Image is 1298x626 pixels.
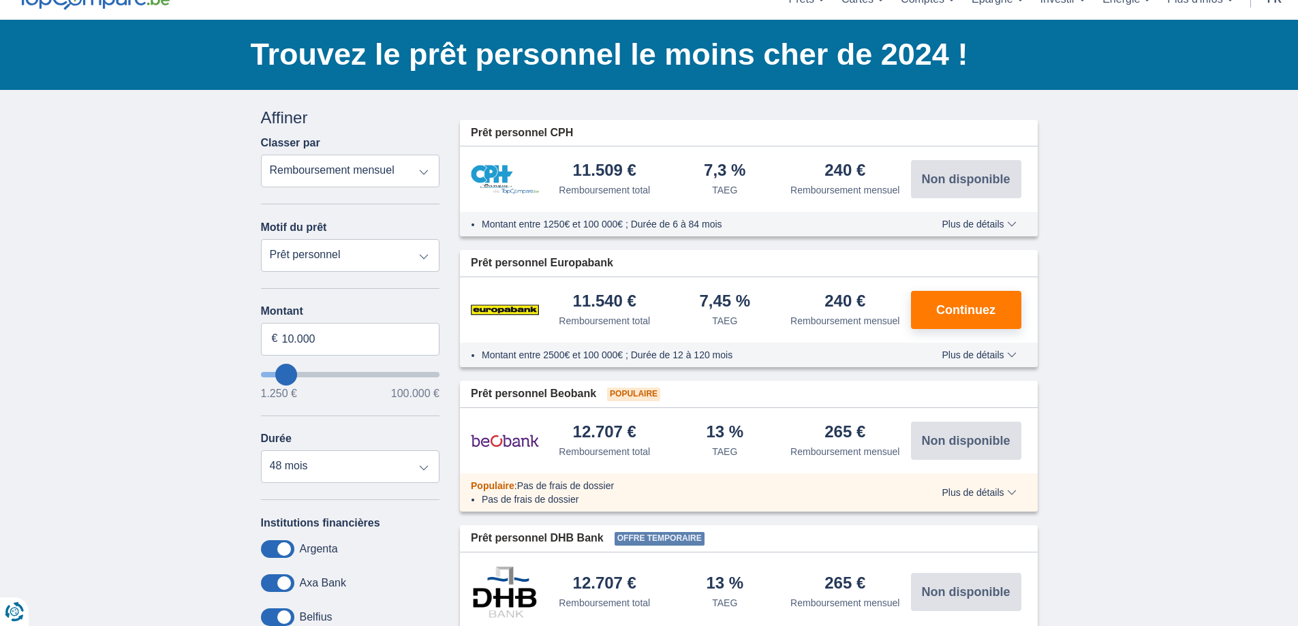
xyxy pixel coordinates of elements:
[300,611,333,623] label: Belfius
[272,331,278,347] span: €
[824,293,865,311] div: 240 €
[573,424,636,442] div: 12.707 €
[573,575,636,593] div: 12.707 €
[482,348,902,362] li: Montant entre 2500€ et 100 000€ ; Durée de 12 à 120 mois
[790,445,899,458] div: Remboursement mensuel
[699,293,750,311] div: 7,45 %
[471,386,596,402] span: Prêt personnel Beobank
[471,255,613,271] span: Prêt personnel Europabank
[712,183,737,197] div: TAEG
[931,219,1026,230] button: Plus de détails
[300,577,346,589] label: Axa Bank
[911,291,1021,329] button: Continuez
[942,488,1016,497] span: Plus de détails
[482,492,902,506] li: Pas de frais de dossier
[911,573,1021,611] button: Non disponible
[559,183,650,197] div: Remboursement total
[790,314,899,328] div: Remboursement mensuel
[559,596,650,610] div: Remboursement total
[471,165,539,194] img: pret personnel CPH Banque
[251,33,1038,76] h1: Trouvez le prêt personnel le moins cher de 2024 !
[706,424,743,442] div: 13 %
[517,480,614,491] span: Pas de frais de dossier
[790,596,899,610] div: Remboursement mensuel
[942,219,1016,229] span: Plus de détails
[911,160,1021,198] button: Non disponible
[460,479,913,492] div: :
[931,487,1026,498] button: Plus de détails
[471,293,539,327] img: pret personnel Europabank
[471,566,539,618] img: pret personnel DHB Bank
[261,221,327,234] label: Motif du prêt
[712,596,737,610] div: TAEG
[790,183,899,197] div: Remboursement mensuel
[261,372,440,377] input: wantToBorrow
[824,424,865,442] div: 265 €
[712,445,737,458] div: TAEG
[471,125,573,141] span: Prêt personnel CPH
[704,162,745,181] div: 7,3 %
[824,162,865,181] div: 240 €
[615,532,705,546] span: Offre temporaire
[712,314,737,328] div: TAEG
[559,445,650,458] div: Remboursement total
[573,162,636,181] div: 11.509 €
[931,349,1026,360] button: Plus de détails
[471,480,514,491] span: Populaire
[300,543,338,555] label: Argenta
[573,293,636,311] div: 11.540 €
[922,435,1010,447] span: Non disponible
[824,575,865,593] div: 265 €
[261,517,380,529] label: Institutions financières
[471,531,604,546] span: Prêt personnel DHB Bank
[911,422,1021,460] button: Non disponible
[482,217,902,231] li: Montant entre 1250€ et 100 000€ ; Durée de 6 à 84 mois
[391,388,439,399] span: 100.000 €
[471,424,539,458] img: pret personnel Beobank
[261,305,440,317] label: Montant
[261,106,440,129] div: Affiner
[261,433,292,445] label: Durée
[922,173,1010,185] span: Non disponible
[922,586,1010,598] span: Non disponible
[559,314,650,328] div: Remboursement total
[261,388,297,399] span: 1.250 €
[942,350,1016,360] span: Plus de détails
[706,575,743,593] div: 13 %
[261,137,320,149] label: Classer par
[936,304,995,316] span: Continuez
[607,388,660,401] span: Populaire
